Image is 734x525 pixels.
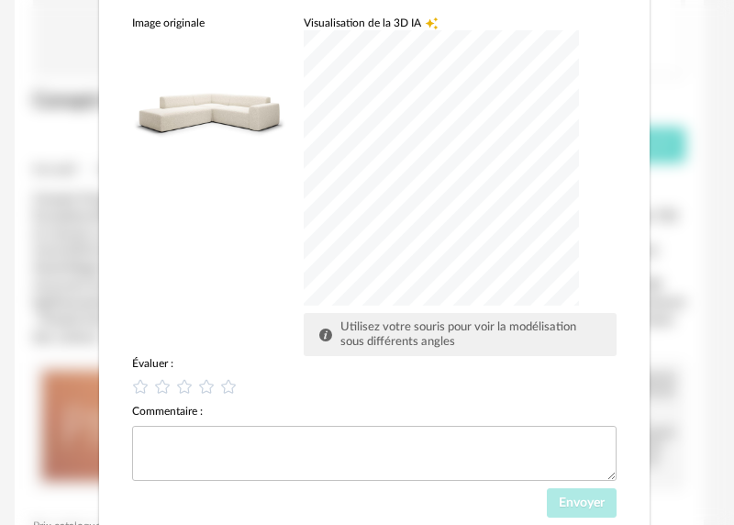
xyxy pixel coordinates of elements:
div: Évaluer : [132,356,617,371]
span: Utilisez votre souris pour voir la modélisation sous différents angles [340,321,576,348]
span: Envoyer [559,497,605,509]
div: Commentaire : [132,404,617,419]
span: Visualisation de la 3D IA [304,16,421,30]
img: neutral background [132,30,289,187]
div: Image originale [132,16,289,30]
span: Creation icon [425,16,439,30]
button: Envoyer [547,488,617,518]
